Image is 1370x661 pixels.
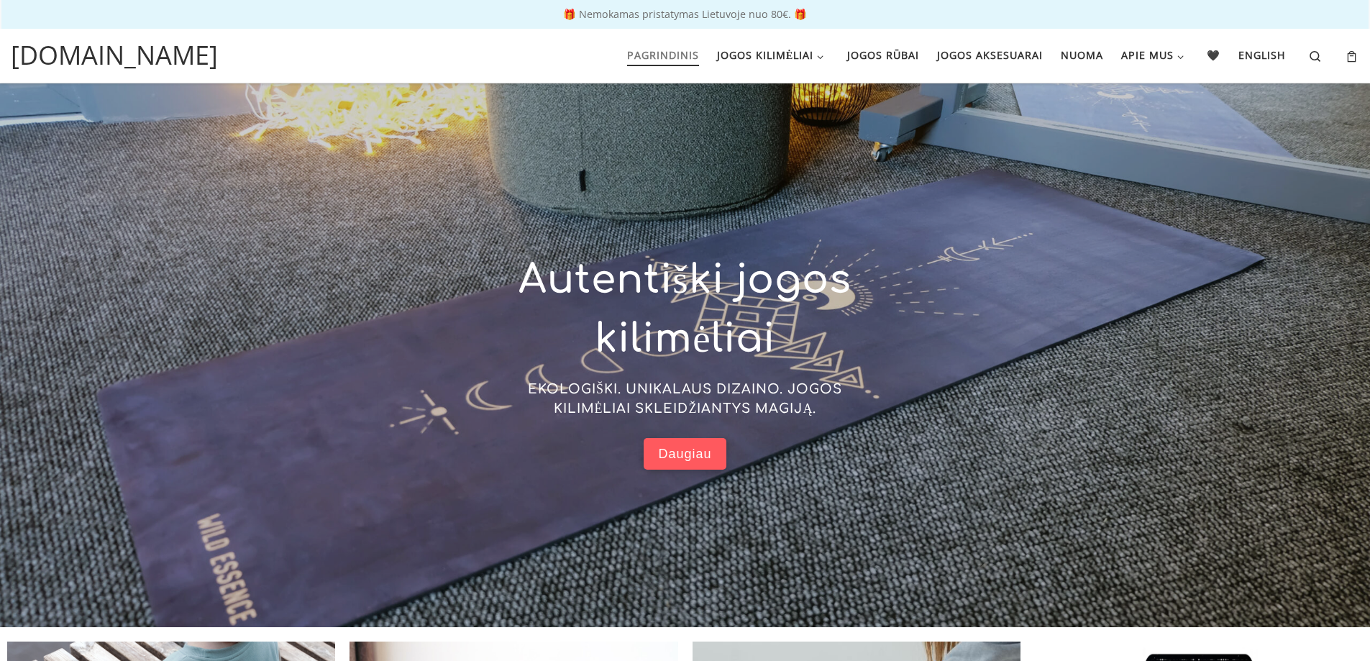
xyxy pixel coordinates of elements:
[847,40,919,67] span: Jogos rūbai
[1202,40,1225,70] a: 🖤
[528,382,842,416] span: EKOLOGIŠKI. UNIKALAUS DIZAINO. JOGOS KILIMĖLIAI SKLEIDŽIANTYS MAGIJĄ.
[11,36,218,75] a: [DOMAIN_NAME]
[937,40,1043,67] span: Jogos aksesuarai
[1238,40,1286,67] span: English
[14,9,1356,19] p: 🎁 Nemokamas pristatymas Lietuvoje nuo 80€. 🎁
[1056,40,1108,70] a: Nuoma
[1061,40,1103,67] span: Nuoma
[627,40,699,67] span: Pagrindinis
[644,438,726,470] a: Daugiau
[1207,40,1220,67] span: 🖤
[932,40,1047,70] a: Jogos aksesuarai
[1234,40,1291,70] a: English
[519,258,851,362] span: Autentiški jogos kilimėliai
[842,40,923,70] a: Jogos rūbai
[717,40,814,67] span: Jogos kilimėliai
[658,446,711,462] span: Daugiau
[1121,40,1174,67] span: Apie mus
[712,40,833,70] a: Jogos kilimėliai
[622,40,703,70] a: Pagrindinis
